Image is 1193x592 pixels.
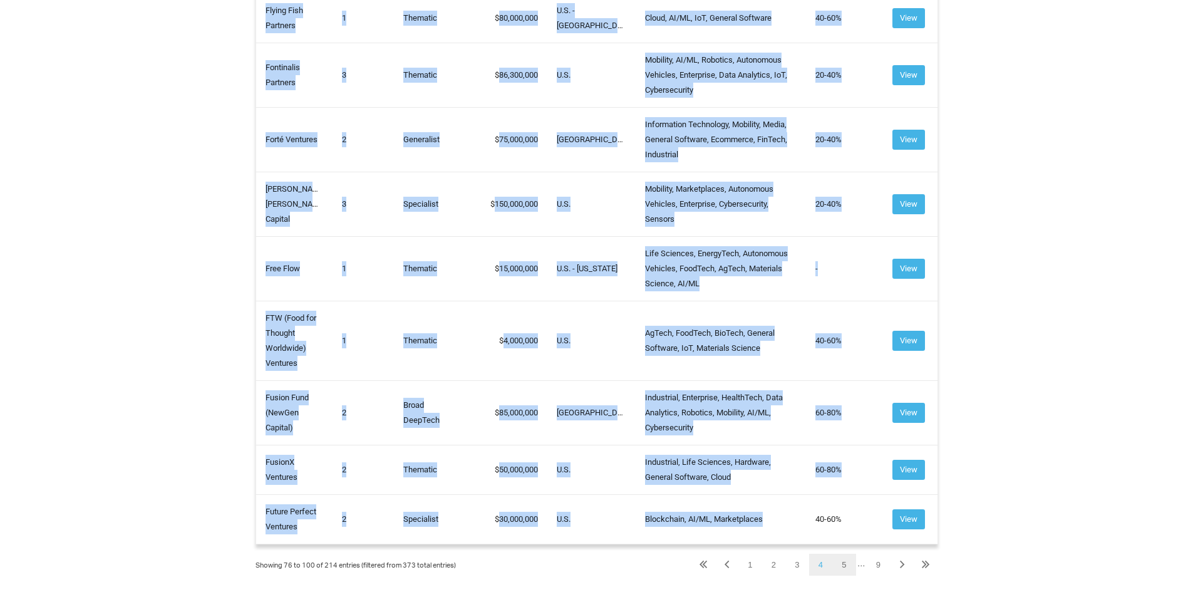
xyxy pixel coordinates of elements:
td: 2 [333,494,394,544]
a: 9 [867,554,890,576]
td: 60-80% [806,445,883,494]
td: 20-40% [806,172,883,236]
td: AgTech, FoodTech, BioTech, General Software, IoT, Materials Science [636,301,806,380]
td: 85,000,000 [470,380,547,445]
td: 86,300,000 [470,43,547,107]
button: View [892,509,925,529]
button: View [892,65,925,85]
button: View [892,331,925,351]
a: 3 [785,554,808,576]
td: Mobility, Marketplaces, Autonomous Vehicles, Enterprise, Cybersecurity, Sensors [636,172,806,236]
td: FusionX Ventures [256,445,333,494]
a: 2 [762,554,785,576]
div: Showing 76 to 100 of 214 entries (filtered from 373 total entries) [256,557,456,576]
a: View [892,70,925,79]
td: Thematic [394,301,471,380]
td: 1 [333,301,394,380]
td: Life Sciences, EnergyTech, Autonomous Vehicles, FoodTech, AgTech, Materials Science, AI/ML [636,236,806,301]
td: U.S. [547,494,636,544]
a: View [892,335,925,345]
td: 75,000,000 [470,107,547,172]
td: 2 [333,380,394,445]
td: [PERSON_NAME] [PERSON_NAME] Capital [256,172,333,236]
td: Free Flow [256,236,333,301]
td: U.S. - [US_STATE] [547,236,636,301]
td: Thematic [394,236,471,301]
td: 2 [333,107,394,172]
a: View [892,13,925,22]
td: FTW (Food for Thought Worldwide) Ventures [256,301,333,380]
td: U.S. [547,172,636,236]
button: View [892,130,925,150]
td: Fontinalis Partners [256,43,333,107]
a: First [691,554,715,576]
td: U.S. [547,43,636,107]
a: View [892,514,925,523]
a: View [892,199,925,208]
button: View [892,460,925,480]
a: Next [890,554,914,576]
a: View [892,407,925,417]
td: Future Perfect Ventures [256,494,333,544]
a: Last [914,554,938,576]
td: Thematic [394,43,471,107]
td: 40-60% [806,494,883,544]
td: Mobility, AI/ML, Robotics, Autonomous Vehicles, Enterprise, Data Analytics, IoT, Cybersecurity [636,43,806,107]
td: 2 [333,445,394,494]
td: U.S. [547,445,636,494]
a: Previous [715,554,738,576]
td: 60-80% [806,380,883,445]
td: Forté Ventures [256,107,333,172]
a: View [892,134,925,143]
td: 4,000,000 [470,301,547,380]
td: 30,000,000 [470,494,547,544]
td: Specialist [394,172,471,236]
td: Thematic [394,445,471,494]
td: 1 [333,236,394,301]
td: 50,000,000 [470,445,547,494]
td: Fusion Fund (NewGen Capital) [256,380,333,445]
td: Blockchain, AI/ML, Marketplaces [636,494,806,544]
button: View [892,8,925,28]
td: 20-40% [806,43,883,107]
a: 5 [832,554,855,576]
td: Industrial, Enterprise, HealthTech, Data Analytics, Robotics, Mobility, AI/ML, Cybersecurity [636,380,806,445]
td: [GEOGRAPHIC_DATA] [547,380,636,445]
td: 3 [333,172,394,236]
td: 150,000,000 [470,172,547,236]
a: 1 [738,554,762,576]
td: 40-60% [806,301,883,380]
a: 4 [809,554,832,576]
td: 15,000,000 [470,236,547,301]
td: 20-40% [806,107,883,172]
td: Information Technology, Mobility, Media, General Software, Ecommerce, FinTech, Industrial [636,107,806,172]
td: U.S. [547,301,636,380]
td: Specialist [394,494,471,544]
td: Broad DeepTech [394,380,471,445]
a: View [892,464,925,474]
span: … [857,559,865,568]
button: View [892,403,925,423]
td: Industrial, Life Sciences, Hardware, General Software, Cloud [636,445,806,494]
button: View [892,194,925,214]
button: View [892,259,925,279]
td: [GEOGRAPHIC_DATA] [547,107,636,172]
td: - [806,236,883,301]
td: 3 [333,43,394,107]
a: View [892,263,925,273]
td: Generalist [394,107,471,172]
